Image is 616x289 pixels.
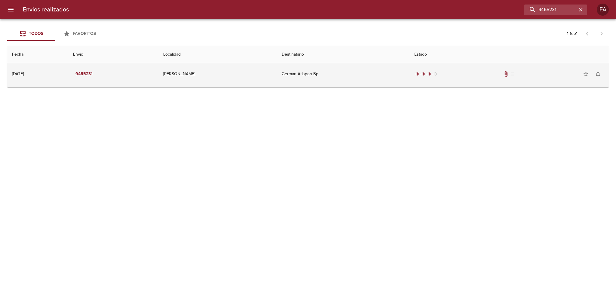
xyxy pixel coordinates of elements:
[503,71,509,77] span: Tiene documentos adjuntos
[524,5,577,15] input: buscar
[567,31,578,37] p: 1 - 1 de 1
[414,71,438,77] div: En viaje
[509,71,515,77] span: No tiene pedido asociado
[595,71,601,77] span: notifications_none
[73,69,95,80] button: 9465231
[7,46,609,88] table: Tabla de envíos del cliente
[4,2,18,17] button: menu
[277,63,409,85] td: German Arispon Bp
[158,46,277,63] th: Localidad
[583,71,589,77] span: star_border
[415,72,419,76] span: radio_button_checked
[7,46,68,63] th: Fecha
[12,71,24,76] div: [DATE]
[29,31,43,36] span: Todos
[434,72,437,76] span: radio_button_unchecked
[277,46,409,63] th: Destinatario
[409,46,609,63] th: Estado
[580,68,592,80] button: Agregar a favoritos
[592,68,604,80] button: Activar notificaciones
[73,31,96,36] span: Favoritos
[421,72,425,76] span: radio_button_checked
[75,70,93,78] em: 9465231
[594,26,609,41] span: Pagina siguiente
[158,63,277,85] td: [PERSON_NAME]
[428,72,431,76] span: radio_button_checked
[68,46,158,63] th: Envio
[7,26,103,41] div: Tabs Envios
[597,4,609,16] div: FA
[23,5,69,14] h6: Envios realizados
